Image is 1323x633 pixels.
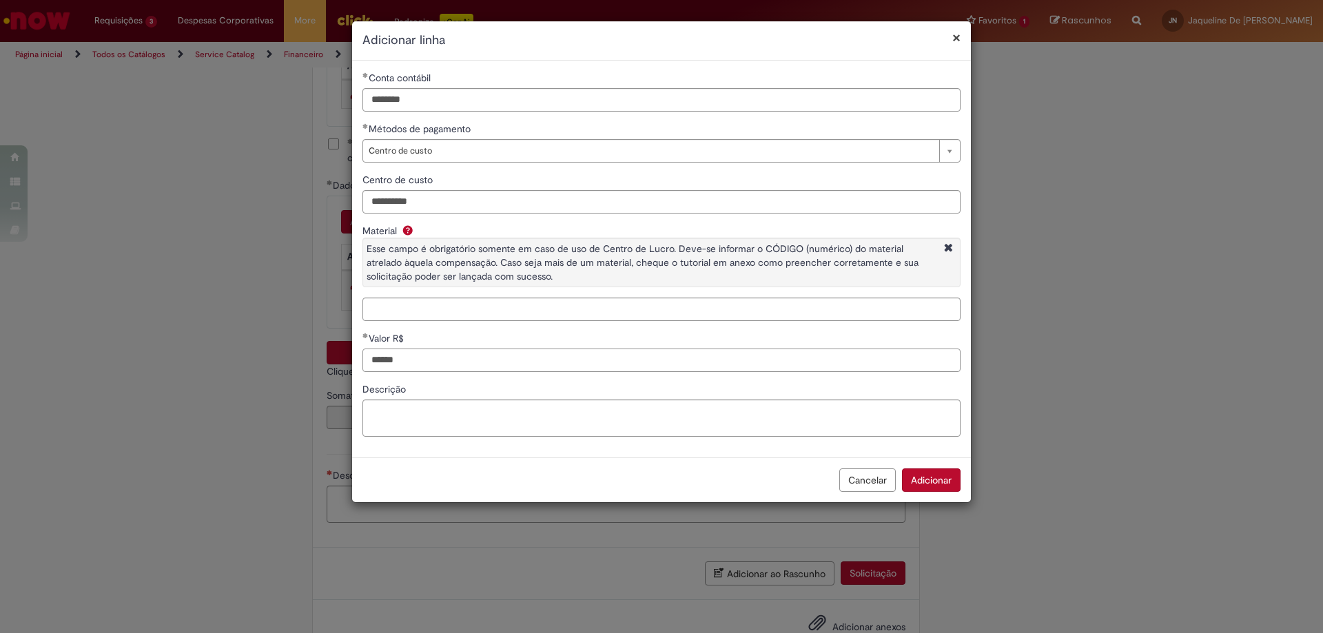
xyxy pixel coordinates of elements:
span: Descrição [362,383,409,395]
button: Fechar modal [952,30,961,45]
span: Valor R$ [369,332,407,344]
span: Centro de custo [369,140,932,162]
span: Material [362,225,400,237]
span: Obrigatório Preenchido [362,123,369,129]
input: Conta contábil [362,88,961,112]
i: Fechar More information Por question_material [941,242,956,256]
textarea: Descrição [362,399,961,437]
input: Valor R$ [362,349,961,372]
button: Adicionar [902,468,961,492]
span: Métodos de pagamento [369,123,473,135]
span: Ajuda para Material [400,225,416,236]
span: Conta contábil [369,72,433,84]
span: Obrigatório Preenchido [362,333,369,338]
h2: Adicionar linha [362,32,961,50]
input: Material [362,298,961,321]
span: Obrigatório Preenchido [362,72,369,78]
input: Centro de custo [362,190,961,214]
span: Centro de custo [362,174,435,186]
span: Esse campo é obrigatório somente em caso de uso de Centro de Lucro. Deve-se informar o CÓDIGO (nu... [367,242,919,282]
button: Cancelar [839,468,896,492]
